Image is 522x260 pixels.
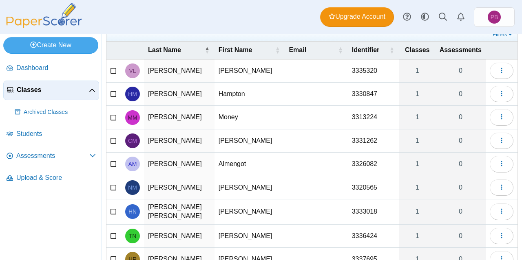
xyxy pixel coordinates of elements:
[399,153,436,175] a: 1
[320,7,394,27] a: Upgrade Account
[329,12,385,21] span: Upgrade Account
[348,153,399,176] td: 3326082
[11,103,99,122] a: Archived Classes
[436,106,486,129] a: 0
[348,199,399,225] td: 3333018
[399,199,436,224] a: 1
[16,63,96,72] span: Dashboard
[3,3,85,28] img: PaperScorer
[399,106,436,129] a: 1
[16,173,96,182] span: Upload & Score
[215,176,285,199] td: [PERSON_NAME]
[275,42,280,59] span: First Name : Activate to sort
[215,83,285,106] td: Hampton
[215,106,285,129] td: Money
[399,129,436,152] a: 1
[215,199,285,225] td: [PERSON_NAME]
[436,176,486,199] a: 0
[144,59,215,83] td: [PERSON_NAME]
[3,81,99,100] a: Classes
[17,85,89,94] span: Classes
[436,83,486,105] a: 0
[399,225,436,247] a: 1
[452,8,470,26] a: Alerts
[348,83,399,106] td: 3330847
[389,42,394,59] span: Identifier : Activate to sort
[128,209,137,214] span: Hoover Naomi Elizabeth
[405,46,430,53] span: Classes
[399,83,436,105] a: 1
[491,31,515,39] a: Filters
[144,153,215,176] td: [PERSON_NAME]
[148,46,181,53] span: Last Name
[215,153,285,176] td: Almengot
[129,233,137,239] span: Trent Noah Gregory
[215,59,285,83] td: [PERSON_NAME]
[289,46,306,53] span: Email
[16,129,96,138] span: Students
[348,106,399,129] td: 3313224
[338,42,343,59] span: Email : Activate to sort
[436,59,486,82] a: 0
[205,42,210,59] span: Last Name : Activate to invert sorting
[215,129,285,153] td: [PERSON_NAME]
[144,129,215,153] td: [PERSON_NAME]
[144,199,215,225] td: [PERSON_NAME] [PERSON_NAME]
[129,68,136,74] span: Valenzuela Lelly Esmeralda
[436,153,486,175] a: 0
[128,138,137,144] span: Cornette Maliee Marie
[128,91,137,97] span: Hampton Madison Paige
[3,168,99,188] a: Upload & Score
[399,176,436,199] a: 1
[352,46,380,53] span: Identifier
[128,115,137,120] span: Money Malachi James
[348,176,399,199] td: 3320565
[215,225,285,248] td: [PERSON_NAME]
[3,59,99,78] a: Dashboard
[436,225,486,247] a: 0
[3,125,99,144] a: Students
[144,106,215,129] td: [PERSON_NAME]
[128,161,137,167] span: Almengot Marcos Jehiel
[348,129,399,153] td: 3331262
[348,225,399,248] td: 3336424
[16,151,89,160] span: Assessments
[348,59,399,83] td: 3335320
[436,199,486,224] a: 0
[440,46,482,53] span: Assessments
[3,146,99,166] a: Assessments
[488,11,501,24] span: Paul Bankole
[24,108,96,116] span: Archived Classes
[436,129,486,152] a: 0
[144,176,215,199] td: [PERSON_NAME]
[399,59,436,82] a: 1
[474,7,515,27] a: Paul Bankole
[144,83,215,106] td: [PERSON_NAME]
[3,22,85,29] a: PaperScorer
[219,46,252,53] span: First Name
[128,185,137,190] span: Nichols Mason Alexander
[3,37,98,53] a: Create New
[491,14,498,20] span: Paul Bankole
[144,225,215,248] td: [PERSON_NAME]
